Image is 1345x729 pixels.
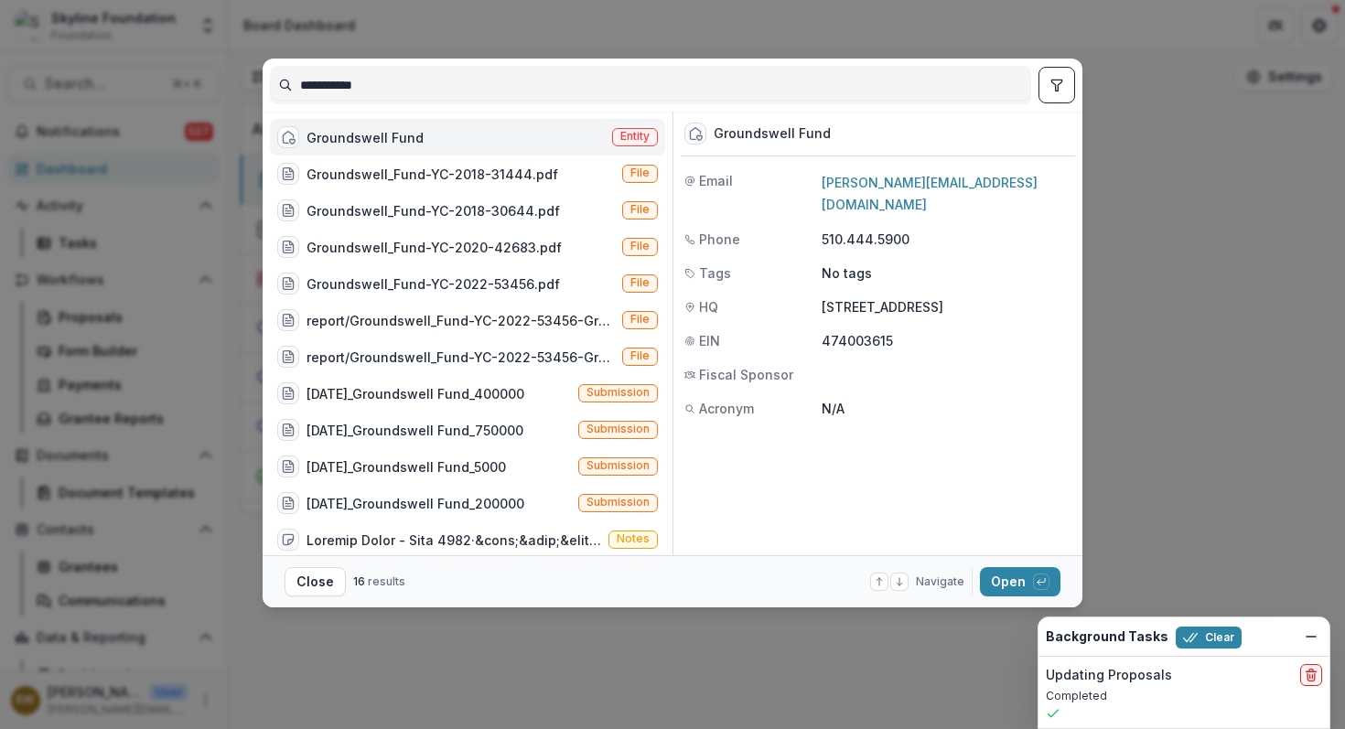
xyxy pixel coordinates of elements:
div: [DATE]_Groundswell Fund_400000 [307,384,524,403]
span: results [368,574,405,588]
div: Groundswell_Fund-YC-2018-31444.pdf [307,165,558,184]
div: [DATE]_Groundswell Fund_5000 [307,457,506,477]
button: Open [980,567,1060,596]
span: Submission [586,459,650,472]
div: report/Groundswell_Fund-YC-2022-53456-Grant_Report.pdf [307,311,615,330]
button: Clear [1176,627,1242,649]
span: Phone [699,230,740,249]
span: 16 [353,574,365,588]
span: Tags [699,263,731,283]
span: Entity [620,130,650,143]
p: 510.444.5900 [822,230,1071,249]
div: [DATE]_Groundswell Fund_750000 [307,421,523,440]
p: N/A [822,399,1071,418]
span: Submission [586,386,650,399]
div: report/Groundswell_Fund-YC-2022-53456-Grant_Report.pdf [307,348,615,367]
span: EIN [699,331,720,350]
span: Submission [586,423,650,435]
p: 474003615 [822,331,1071,350]
span: Navigate [916,574,964,590]
button: Dismiss [1300,626,1322,648]
span: Submission [586,496,650,509]
button: delete [1300,664,1322,686]
h2: Updating Proposals [1046,668,1172,683]
span: File [630,240,650,252]
div: Groundswell Fund [714,126,831,142]
a: [PERSON_NAME][EMAIL_ADDRESS][DOMAIN_NAME] [822,175,1038,212]
span: Notes [617,532,650,545]
span: Email [699,171,733,190]
h2: Background Tasks [1046,629,1168,645]
p: Completed [1046,688,1322,704]
span: Acronym [699,399,754,418]
div: Groundswell Fund [307,128,424,147]
div: Groundswell_Fund-YC-2020-42683.pdf [307,238,562,257]
span: File [630,313,650,326]
div: Groundswell_Fund-YC-2018-30644.pdf [307,201,560,220]
div: Loremip Dolor - Sita 4982·&cons;&adip;&elit;&sedd;&eius; Tempori utl Etdolorem&aliq;·&enim;&admi;... [307,531,601,550]
p: [STREET_ADDRESS] [822,297,1071,316]
span: File [630,166,650,179]
span: Fiscal Sponsor [699,365,793,384]
span: File [630,203,650,216]
span: HQ [699,297,718,316]
button: toggle filters [1038,67,1075,103]
span: File [630,276,650,289]
span: File [630,349,650,362]
p: No tags [822,263,872,283]
div: [DATE]_Groundswell Fund_200000 [307,494,524,513]
div: Groundswell_Fund-YC-2022-53456.pdf [307,274,560,294]
button: Close [285,567,346,596]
